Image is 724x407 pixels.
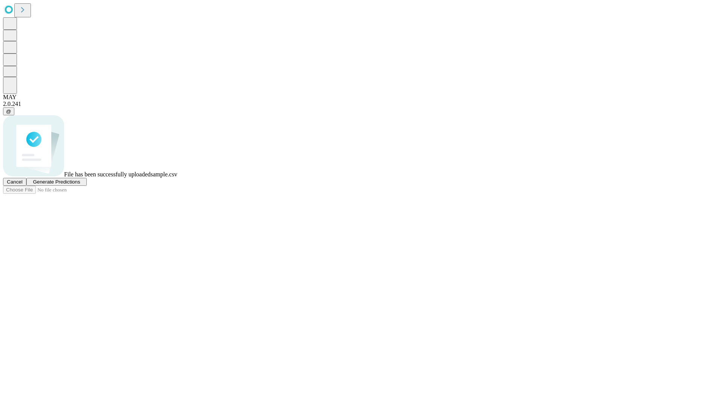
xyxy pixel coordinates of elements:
span: Generate Predictions [33,179,80,185]
span: @ [6,109,11,114]
button: Cancel [3,178,26,186]
div: MAY [3,94,721,101]
span: File has been successfully uploaded [64,171,150,177]
button: Generate Predictions [26,178,87,186]
div: 2.0.241 [3,101,721,107]
span: Cancel [7,179,23,185]
span: sample.csv [150,171,177,177]
button: @ [3,107,14,115]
